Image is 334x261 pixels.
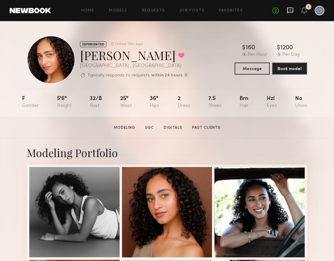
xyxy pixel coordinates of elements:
button: Message [235,63,270,75]
div: EXPERIENCED [80,41,106,47]
div: 36" [150,96,159,108]
div: $ [277,45,280,51]
div: 2 [178,96,190,108]
button: Book model [272,63,307,75]
a: Favorites [219,9,243,13]
a: Past Clients [190,125,223,130]
div: No [295,96,307,108]
a: Job Posts [180,9,205,13]
a: UGC [143,125,156,130]
div: Modeling Portfolio [27,146,307,160]
a: Requests [142,9,165,13]
p: Typically responds to requests [88,73,150,78]
div: 7.5 [208,96,221,108]
div: 25" [120,96,132,108]
div: 1200 [280,45,293,51]
div: 160 [246,45,255,51]
div: F [22,96,39,108]
div: Per Hour [248,52,267,58]
div: [PERSON_NAME] [80,47,188,63]
div: 1 [308,5,309,9]
a: Home [81,9,95,13]
div: Brn [239,96,249,108]
div: Online 10hr ago [115,42,143,46]
div: [GEOGRAPHIC_DATA] , [GEOGRAPHIC_DATA] [80,63,188,69]
a: Digitals [161,125,185,130]
div: Hzl [267,96,277,108]
div: Per Day [282,52,300,58]
div: 5'6" [57,96,72,108]
div: 32/b [90,96,102,108]
div: $ [242,45,246,51]
a: Models [109,9,127,13]
a: Modeling [111,125,138,130]
b: within 24 hours [151,73,182,78]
